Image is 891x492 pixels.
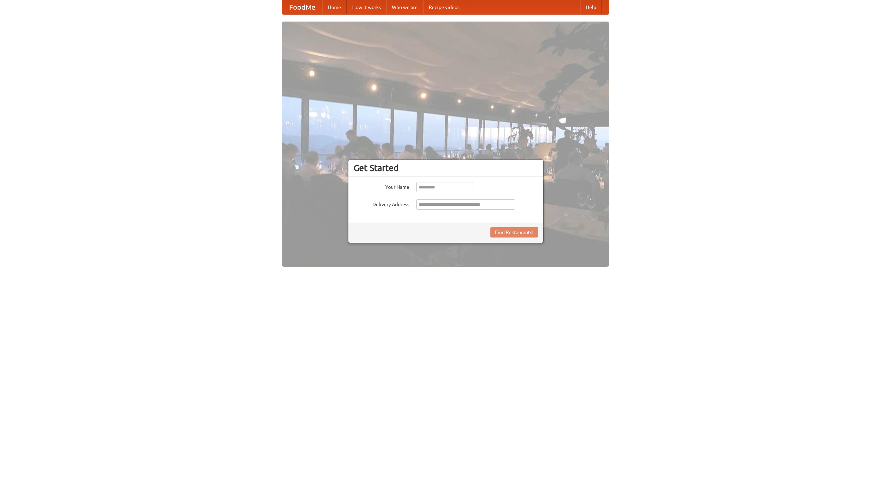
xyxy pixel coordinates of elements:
a: Recipe videos [423,0,465,14]
a: Home [322,0,347,14]
a: FoodMe [282,0,322,14]
a: How it works [347,0,386,14]
label: Your Name [354,182,409,191]
label: Delivery Address [354,199,409,208]
a: Help [580,0,602,14]
h3: Get Started [354,163,538,173]
a: Who we are [386,0,423,14]
button: Find Restaurants! [490,227,538,237]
